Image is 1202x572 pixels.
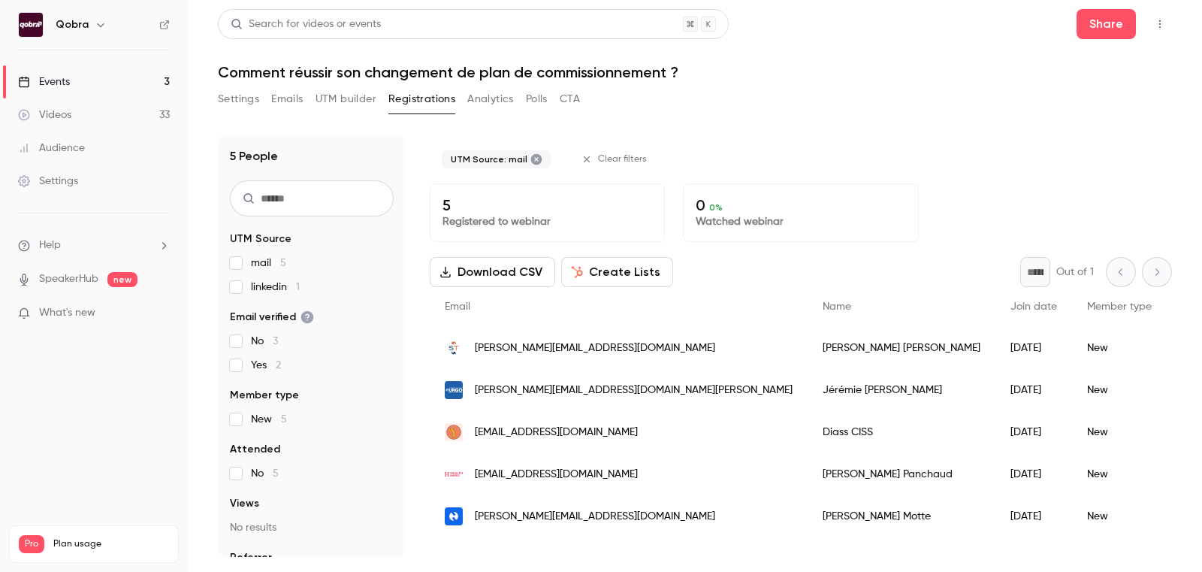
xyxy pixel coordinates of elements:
button: Clear filters [575,147,656,171]
span: 0 % [709,202,723,213]
button: CTA [560,87,580,111]
div: [PERSON_NAME] Motte [808,495,995,537]
div: [DATE] [995,453,1072,495]
span: UTM Source [230,232,291,247]
span: 5 [280,258,286,268]
span: 2 [276,360,281,371]
span: Pro [19,535,44,553]
span: [PERSON_NAME][EMAIL_ADDRESS][DOMAIN_NAME][PERSON_NAME] [475,383,793,398]
span: Member type [230,388,299,403]
div: Events [18,74,70,89]
h1: Comment réussir son changement de plan de commissionnement ? [218,63,1172,81]
img: naboo.app [445,507,463,525]
div: New [1072,495,1167,537]
li: help-dropdown-opener [18,238,170,253]
span: Help [39,238,61,253]
span: mail [251,256,286,271]
div: [DATE] [995,369,1072,411]
span: Clear filters [598,153,647,165]
span: Name [823,301,851,312]
div: Jérémie [PERSON_NAME] [808,369,995,411]
h1: 5 People [230,147,278,165]
span: What's new [39,305,95,321]
span: Plan usage [53,538,169,550]
span: 1 [296,282,300,292]
button: Settings [218,87,259,111]
span: No [251,334,278,349]
div: Settings [18,174,78,189]
div: Audience [18,141,85,156]
button: UTM builder [316,87,376,111]
span: new [107,272,137,287]
span: UTM Source: mail [451,153,527,165]
div: Search for videos or events [231,17,381,32]
img: Qobra [19,13,43,37]
h6: Qobra [56,17,89,32]
div: Diass CISS [808,411,995,453]
button: Share [1077,9,1136,39]
div: [DATE] [995,327,1072,369]
div: New [1072,411,1167,453]
a: SpeakerHub [39,271,98,287]
span: Email verified [230,310,314,325]
p: No results [230,520,394,535]
span: Email [445,301,470,312]
p: Out of 1 [1056,265,1094,280]
button: Emails [271,87,303,111]
span: [EMAIL_ADDRESS][DOMAIN_NAME] [475,425,638,440]
span: 5 [281,414,287,425]
div: [DATE] [995,411,1072,453]
span: [EMAIL_ADDRESS][DOMAIN_NAME] [475,467,638,483]
span: No [251,466,279,481]
span: linkedin [251,280,300,295]
img: healthhero.com [445,472,463,477]
span: Attended [230,442,280,457]
span: 5 [273,468,279,479]
button: Polls [526,87,548,111]
span: 3 [273,336,278,347]
button: Analytics [467,87,514,111]
div: Videos [18,107,71,123]
p: Registered to webinar [442,214,652,229]
span: Referrer [230,550,272,565]
button: Remove "mail" from selected "UTM Source" filter [530,153,542,165]
span: Member type [1087,301,1152,312]
div: [PERSON_NAME] [PERSON_NAME] [808,327,995,369]
div: New [1072,453,1167,495]
span: [PERSON_NAME][EMAIL_ADDRESS][DOMAIN_NAME] [475,509,715,525]
img: sidetrade.com [445,339,463,357]
button: Registrations [388,87,455,111]
div: New [1072,369,1167,411]
img: fr.urgo.com [445,381,463,399]
p: 0 [696,196,905,214]
div: [DATE] [995,495,1072,537]
p: 5 [442,196,652,214]
span: Yes [251,358,281,373]
span: Views [230,496,259,511]
span: New [251,412,287,427]
span: Join date [1010,301,1057,312]
button: Create Lists [561,257,673,287]
img: dayuse.com [445,423,463,441]
button: Download CSV [430,257,555,287]
div: [PERSON_NAME] Panchaud [808,453,995,495]
p: Watched webinar [696,214,905,229]
div: New [1072,327,1167,369]
span: [PERSON_NAME][EMAIL_ADDRESS][DOMAIN_NAME] [475,340,715,356]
